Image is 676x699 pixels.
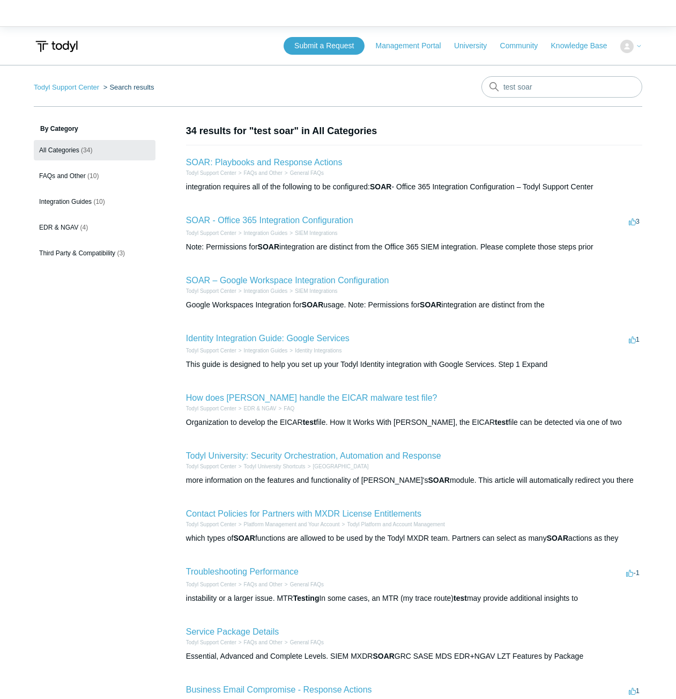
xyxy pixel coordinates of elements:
[236,347,288,355] li: Integration Guides
[303,418,316,426] em: test
[117,249,125,257] span: (3)
[244,582,283,587] a: FAQs and Other
[34,192,155,212] a: Integration Guides (10)
[629,217,640,225] span: 3
[340,520,445,528] li: Todyl Platform and Account Management
[295,230,337,236] a: SIEM Integrations
[481,76,642,98] input: Search
[186,638,236,646] li: Todyl Support Center
[34,243,155,263] a: Third Party & Compatibility (3)
[244,639,283,645] a: FAQs and Other
[80,224,88,231] span: (4)
[284,406,294,411] a: FAQ
[626,569,640,577] span: -1
[313,463,368,469] a: [GEOGRAPHIC_DATA]
[244,348,288,354] a: Integration Guides
[186,463,236,469] a: Todyl Support Center
[39,198,92,205] span: Integration Guides
[236,520,340,528] li: Platform Management and Your Account
[186,639,236,645] a: Todyl Support Center
[283,580,324,588] li: General FAQs
[186,567,299,576] a: Troubleshooting Performance
[293,594,320,602] em: Testing
[290,639,324,645] a: General FAQs
[295,288,337,294] a: SIEM Integrations
[186,276,389,285] a: SOAR – Google Workspace Integration Configuration
[93,198,105,205] span: (10)
[186,580,236,588] li: Todyl Support Center
[186,406,236,411] a: Todyl Support Center
[186,393,437,402] a: How does [PERSON_NAME] handle the EICAR malware test file?
[236,287,288,295] li: Integration Guides
[186,627,279,636] a: Service Package Details
[287,229,337,237] li: SIEM Integrations
[244,521,340,527] a: Platform Management and Your Account
[186,299,642,311] div: Google Workspaces Integration for usage. Note: Permissions for integration are distinct from the
[186,170,236,176] a: Todyl Support Center
[186,181,642,193] div: integration requires all of the following to be configured: - Office 365 Integration Configuratio...
[34,217,155,238] a: EDR & NGAV (4)
[186,582,236,587] a: Todyl Support Center
[186,230,236,236] a: Todyl Support Center
[551,40,618,51] a: Knowledge Base
[34,36,79,56] img: Todyl Support Center Help Center home page
[373,652,394,660] em: SOAR
[186,685,372,694] a: Business Email Compromise - Response Actions
[284,37,365,55] a: Submit a Request
[39,249,115,257] span: Third Party & Compatibility
[186,521,236,527] a: Todyl Support Center
[186,334,350,343] a: Identity Integration Guide: Google Services
[244,230,288,236] a: Integration Guides
[287,347,341,355] li: Identity Integrations
[236,638,283,646] li: FAQs and Other
[186,509,421,518] a: Contact Policies for Partners with MXDR License Entitlements
[290,582,324,587] a: General FAQs
[186,158,343,167] a: SOAR: Playbooks and Response Actions
[244,406,277,411] a: EDR & NGAV
[186,593,642,604] div: instability or a larger issue. MTR In some cases, an MTR (my trace route) may provide additional ...
[629,335,640,343] span: 1
[236,404,277,413] li: EDR & NGAV
[347,521,444,527] a: Todyl Platform and Account Management
[39,172,86,180] span: FAQs and Other
[283,638,324,646] li: General FAQs
[290,170,324,176] a: General FAQs
[234,534,255,542] em: SOAR
[454,594,467,602] em: test
[454,40,497,51] a: University
[428,476,449,484] em: SOAR
[186,417,642,428] div: Organization to develop the EICAR file. How It Works With [PERSON_NAME], the EICAR file can be de...
[186,124,642,138] h1: 34 results for "test soar" in All Categories
[186,348,236,354] a: Todyl Support Center
[186,520,236,528] li: Todyl Support Center
[186,288,236,294] a: Todyl Support Center
[34,83,101,91] li: Todyl Support Center
[500,40,549,51] a: Community
[186,169,236,177] li: Todyl Support Center
[186,462,236,470] li: Todyl Support Center
[420,300,441,309] em: SOAR
[186,359,642,370] div: This guide is designed to help you set up your Todyl Identity integration with Google Services. S...
[376,40,452,51] a: Management Portal
[81,146,92,154] span: (34)
[370,182,391,191] em: SOAR
[186,651,642,662] div: Essential, Advanced and Complete Levels. SIEM MXDR GRC SASE MDS EDR+NGAV LZT Features by Package
[186,241,642,253] div: Note: Permissions for integration are distinct from the Office 365 SIEM integration. Please compl...
[186,404,236,413] li: Todyl Support Center
[186,451,441,460] a: Todyl University: Security Orchestration, Automation and Response
[244,463,306,469] a: Todyl University Shortcuts
[186,347,236,355] li: Todyl Support Center
[87,172,99,180] span: (10)
[34,166,155,186] a: FAQs and Other (10)
[244,170,283,176] a: FAQs and Other
[277,404,295,413] li: FAQ
[39,224,78,231] span: EDR & NGAV
[186,475,642,486] div: more information on the features and functionality of [PERSON_NAME]'s module. This article will a...
[306,462,369,470] li: Todyl University
[186,287,236,295] li: Todyl Support Center
[101,83,154,91] li: Search results
[495,418,508,426] em: test
[295,348,341,354] a: Identity Integrations
[287,287,337,295] li: SIEM Integrations
[236,580,283,588] li: FAQs and Other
